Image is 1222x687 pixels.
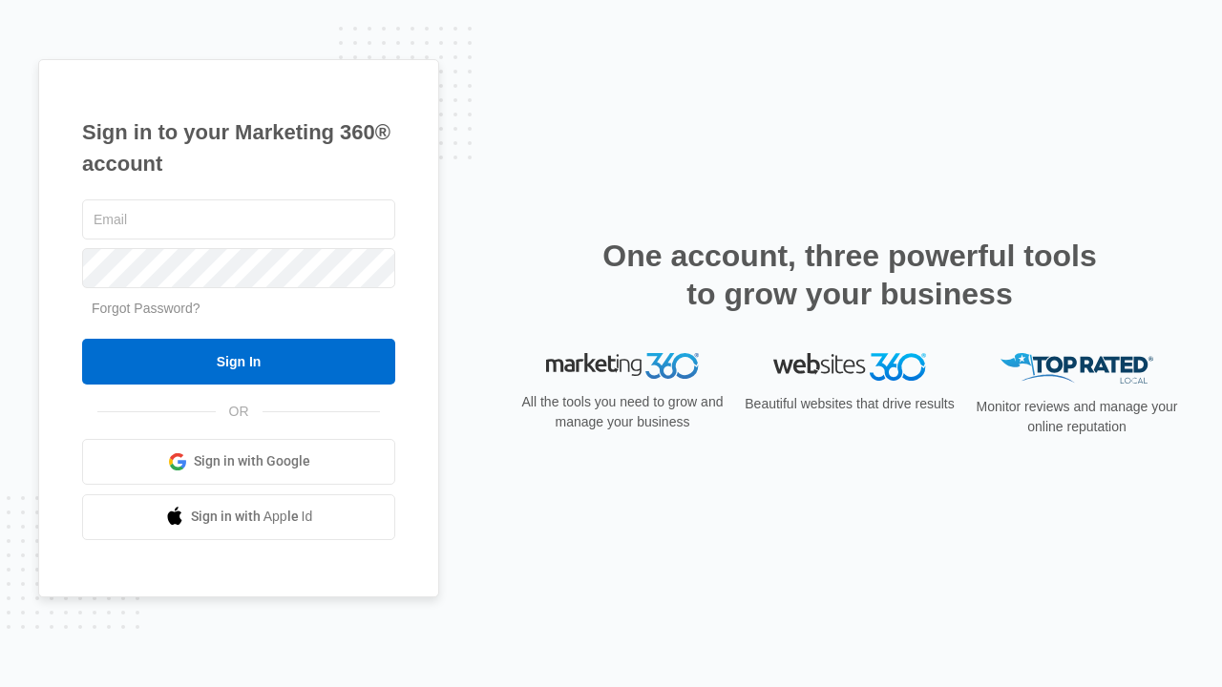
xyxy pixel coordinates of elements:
[194,451,310,471] span: Sign in with Google
[191,507,313,527] span: Sign in with Apple Id
[82,199,395,239] input: Email
[970,397,1184,437] p: Monitor reviews and manage your online reputation
[773,353,926,381] img: Websites 360
[82,494,395,540] a: Sign in with Apple Id
[82,339,395,385] input: Sign In
[597,237,1103,313] h2: One account, three powerful tools to grow your business
[1001,353,1153,385] img: Top Rated Local
[546,353,699,380] img: Marketing 360
[82,116,395,179] h1: Sign in to your Marketing 360® account
[216,402,263,422] span: OR
[743,394,957,414] p: Beautiful websites that drive results
[82,439,395,485] a: Sign in with Google
[516,392,729,432] p: All the tools you need to grow and manage your business
[92,301,200,316] a: Forgot Password?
